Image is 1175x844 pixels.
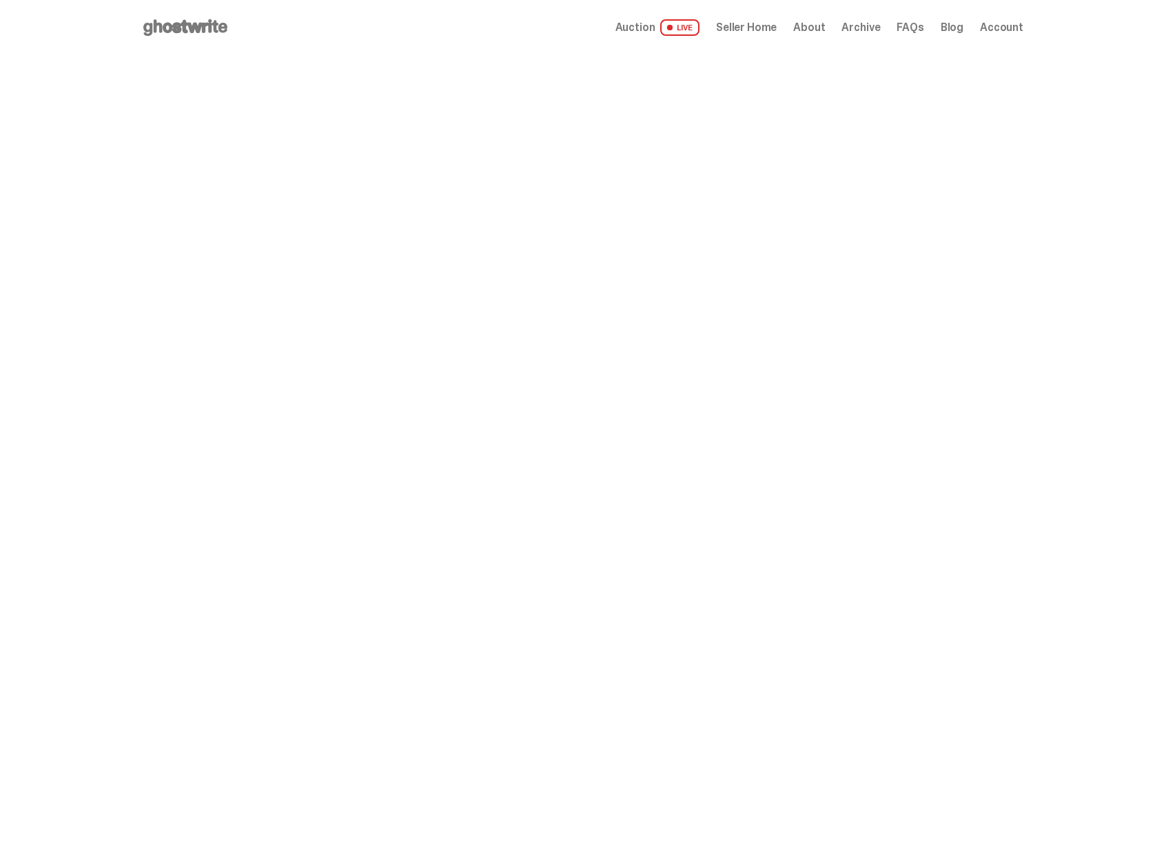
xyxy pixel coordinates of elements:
[716,22,777,33] a: Seller Home
[615,22,655,33] span: Auction
[941,22,963,33] a: Blog
[793,22,825,33] a: About
[615,19,699,36] a: Auction LIVE
[897,22,923,33] a: FAQs
[841,22,880,33] a: Archive
[660,19,699,36] span: LIVE
[980,22,1023,33] a: Account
